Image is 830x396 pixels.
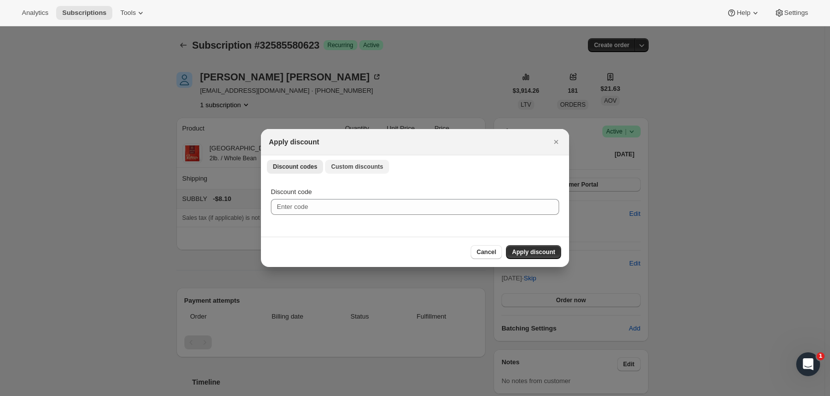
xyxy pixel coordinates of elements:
span: Help [737,9,750,17]
span: Analytics [22,9,48,17]
span: Settings [784,9,808,17]
span: 1 [817,352,825,360]
span: Cancel [477,248,496,256]
button: Subscriptions [56,6,112,20]
span: Discount codes [273,163,317,171]
button: Custom discounts [325,160,389,174]
input: Enter code [271,199,559,215]
button: Close [549,135,563,149]
div: Discount codes [261,177,569,237]
button: Apply discount [506,245,561,259]
span: Subscriptions [62,9,106,17]
button: Help [721,6,766,20]
button: Analytics [16,6,54,20]
button: Tools [114,6,152,20]
button: Cancel [471,245,502,259]
span: Discount code [271,188,312,196]
span: Tools [120,9,136,17]
iframe: Intercom live chat [796,352,820,376]
span: Apply discount [512,248,555,256]
span: Custom discounts [331,163,383,171]
h2: Apply discount [269,137,319,147]
button: Settings [768,6,814,20]
button: Discount codes [267,160,323,174]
